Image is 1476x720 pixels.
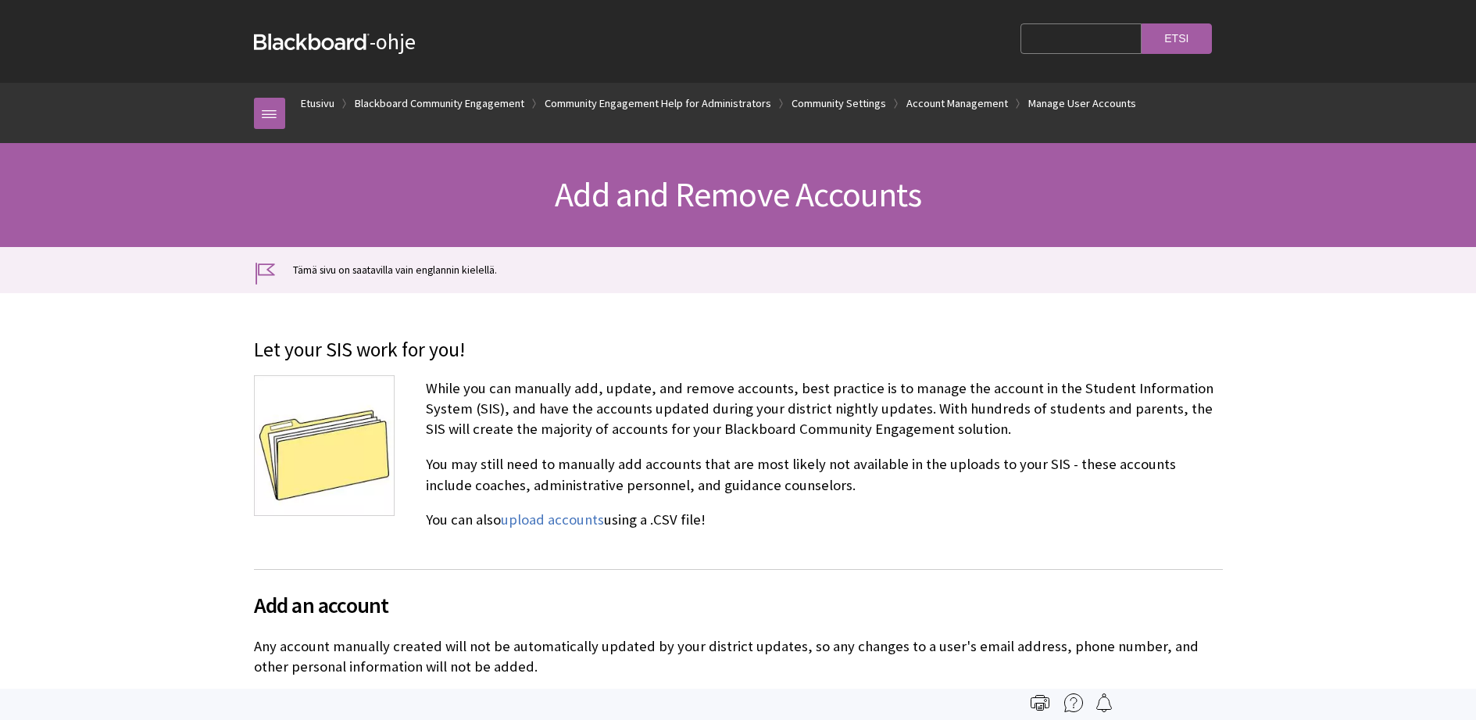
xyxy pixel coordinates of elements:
[1031,693,1049,712] img: Print
[254,636,1223,677] p: Any account manually created will not be automatically updated by your district updates, so any c...
[254,27,416,56] a: Blackboard-ohje
[1028,94,1136,113] a: Manage User Accounts
[355,94,524,113] a: Blackboard Community Engagement
[792,94,886,113] a: Community Settings
[254,336,1223,364] p: Let your SIS work for you!
[254,510,1223,530] p: You can also using a .CSV file!
[254,263,1223,278] p: Tämä sivu on saatavilla vain englannin kielellä.
[254,378,1223,440] p: While you can manually add, update, and remove accounts, best practice is to manage the account i...
[254,34,370,50] strong: Blackboard
[254,569,1223,621] h2: Add an account
[501,510,604,529] a: upload accounts
[1142,23,1212,54] input: Etsi
[1064,693,1083,712] img: More help
[555,173,921,216] span: Add and Remove Accounts
[1095,693,1113,712] img: Follow this page
[254,454,1223,495] p: You may still need to manually add accounts that are most likely not available in the uploads to ...
[545,94,771,113] a: Community Engagement Help for Administrators
[906,94,1008,113] a: Account Management
[301,94,334,113] a: Etusivu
